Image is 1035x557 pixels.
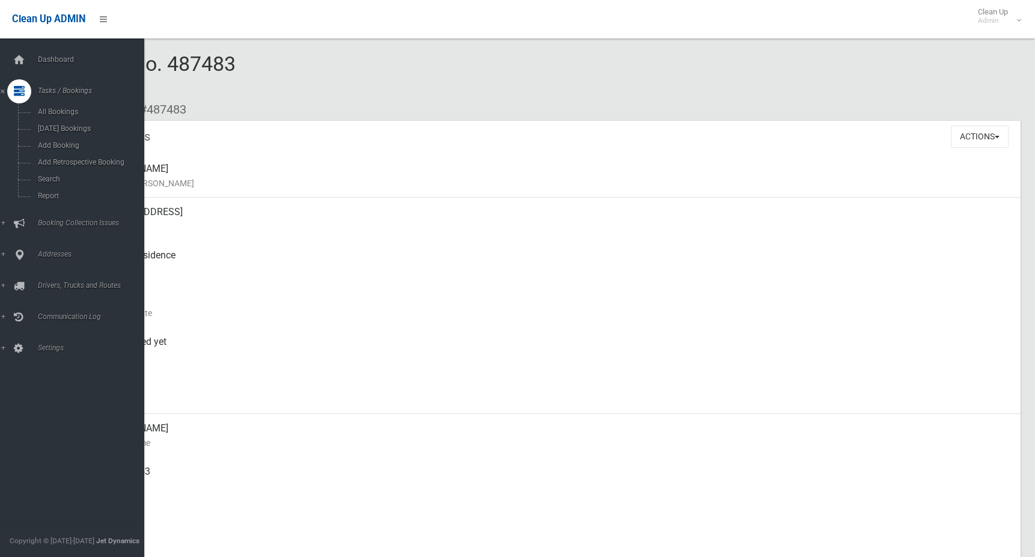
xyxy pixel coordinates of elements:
[34,219,153,227] span: Booking Collection Issues
[96,219,1011,234] small: Address
[96,263,1011,277] small: Pickup Point
[34,124,143,133] span: [DATE] Bookings
[10,537,94,545] span: Copyright © [DATE]-[DATE]
[951,126,1009,148] button: Actions
[96,327,1011,371] div: Not collected yet
[96,241,1011,284] div: Front of Residence
[96,479,1011,493] small: Mobile
[96,457,1011,501] div: 0434080653
[96,154,1011,198] div: [PERSON_NAME]
[34,281,153,290] span: Drivers, Trucks and Routes
[34,192,143,200] span: Report
[34,141,143,150] span: Add Booking
[972,7,1020,25] span: Clean Up
[53,52,236,99] span: Booking No. 487483
[96,501,1011,544] div: None given
[96,371,1011,414] div: [DATE]
[978,16,1008,25] small: Admin
[12,13,85,25] span: Clean Up ADMIN
[96,522,1011,537] small: Landline
[96,537,139,545] strong: Jet Dynamics
[96,176,1011,190] small: Name of [PERSON_NAME]
[34,108,143,116] span: All Bookings
[96,392,1011,407] small: Zone
[34,55,153,64] span: Dashboard
[34,312,153,321] span: Communication Log
[34,344,153,352] span: Settings
[34,250,153,258] span: Addresses
[34,158,143,166] span: Add Retrospective Booking
[96,436,1011,450] small: Contact Name
[96,349,1011,364] small: Collected At
[96,306,1011,320] small: Collection Date
[131,99,186,121] li: #487483
[96,284,1011,327] div: [DATE]
[34,87,153,95] span: Tasks / Bookings
[34,175,143,183] span: Search
[96,414,1011,457] div: [PERSON_NAME]
[96,198,1011,241] div: [STREET_ADDRESS]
